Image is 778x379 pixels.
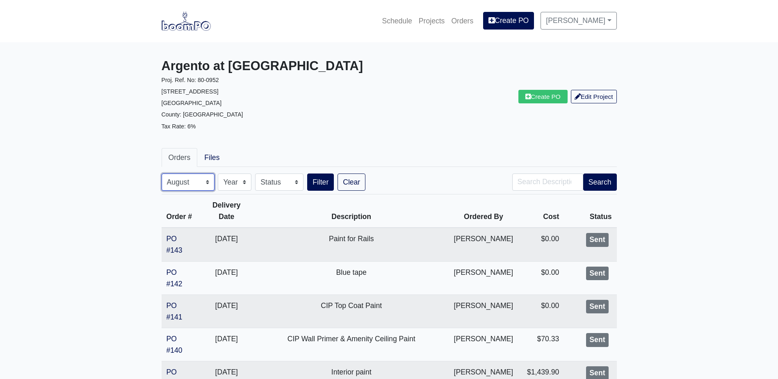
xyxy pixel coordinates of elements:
div: Sent [586,300,608,314]
td: [PERSON_NAME] [449,328,518,361]
td: [DATE] [199,261,254,295]
a: Create PO [518,90,568,103]
div: Sent [586,333,608,347]
td: [PERSON_NAME] [449,261,518,295]
small: [STREET_ADDRESS] [162,88,219,95]
a: Edit Project [571,90,617,103]
td: Blue tape [254,261,449,295]
img: boomPO [162,11,211,30]
td: [DATE] [199,228,254,261]
td: Paint for Rails [254,228,449,261]
a: [PERSON_NAME] [541,12,616,29]
th: Description [254,194,449,228]
h3: Argento at [GEOGRAPHIC_DATA] [162,59,383,74]
td: CIP Wall Primer & Amenity Ceiling Paint [254,328,449,361]
a: Orders [162,148,198,167]
div: Sent [586,233,608,247]
th: Delivery Date [199,194,254,228]
td: $0.00 [518,295,564,328]
td: [PERSON_NAME] [449,228,518,261]
button: Filter [307,174,334,191]
td: CIP Top Coat Paint [254,295,449,328]
a: Clear [338,174,365,191]
a: Projects [415,12,448,30]
th: Order # [162,194,199,228]
th: Ordered By [449,194,518,228]
td: [PERSON_NAME] [449,295,518,328]
small: [GEOGRAPHIC_DATA] [162,100,222,106]
small: Proj. Ref. No: 80-0952 [162,77,219,83]
td: $0.00 [518,261,564,295]
button: Search [583,174,617,191]
a: PO #143 [167,235,183,254]
a: PO #142 [167,268,183,288]
a: PO #141 [167,301,183,321]
a: Create PO [483,12,534,29]
td: $0.00 [518,228,564,261]
a: Files [197,148,226,167]
small: Tax Rate: 6% [162,123,196,130]
td: [DATE] [199,328,254,361]
input: Search [512,174,583,191]
th: Status [564,194,616,228]
td: [DATE] [199,295,254,328]
small: County: [GEOGRAPHIC_DATA] [162,111,243,118]
a: PO #140 [167,335,183,354]
th: Cost [518,194,564,228]
a: Schedule [379,12,415,30]
div: Sent [586,267,608,281]
td: $70.33 [518,328,564,361]
a: Orders [448,12,477,30]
